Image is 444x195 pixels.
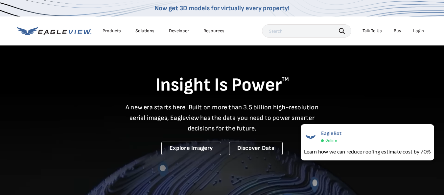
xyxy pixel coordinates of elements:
div: Learn how we can reduce roofing estimate cost by 70% [304,148,431,155]
div: Solutions [135,28,154,34]
a: Developer [169,28,189,34]
a: Buy [394,28,401,34]
span: Online [325,138,337,143]
div: Login [413,28,424,34]
h1: Insight Is Power [17,74,427,97]
a: Explore Imagery [161,142,221,155]
input: Search [262,24,351,38]
div: Products [103,28,121,34]
sup: TM [282,76,289,82]
span: EagleBot [321,130,342,137]
a: Now get 3D models for virtually every property! [154,4,290,12]
div: Talk To Us [362,28,382,34]
a: Discover Data [229,142,283,155]
img: EagleBot [304,130,317,144]
div: Resources [203,28,224,34]
p: A new era starts here. Built on more than 3.5 billion high-resolution aerial images, Eagleview ha... [122,102,323,134]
